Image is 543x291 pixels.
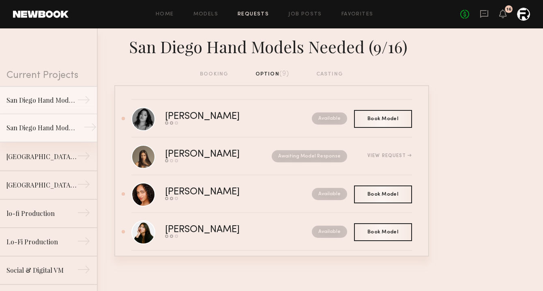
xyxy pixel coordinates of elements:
[114,35,429,57] div: San Diego Hand Models Needed (9/16)
[238,12,269,17] a: Requests
[131,213,412,251] a: [PERSON_NAME]Available
[272,150,347,162] nb-request-status: Awaiting Model Response
[77,149,90,166] div: →
[77,206,90,222] div: →
[288,12,322,17] a: Job Posts
[131,100,412,138] a: [PERSON_NAME]Available
[6,95,77,105] div: San Diego Hand Models Needed (9/16)
[165,112,276,121] div: [PERSON_NAME]
[367,192,398,197] span: Book Model
[367,230,398,235] span: Book Model
[84,121,97,137] div: →
[165,150,256,159] div: [PERSON_NAME]
[312,226,347,238] nb-request-status: Available
[77,235,90,251] div: →
[312,112,347,125] nb-request-status: Available
[507,7,511,12] div: 16
[367,116,398,121] span: Book Model
[6,123,77,133] div: San Diego Hand Models Needed (9/4)
[6,209,77,218] div: lo-fi Production
[77,263,90,279] div: →
[367,153,412,158] div: View Request
[6,180,77,190] div: [GEOGRAPHIC_DATA] Local Skincare Models Needed (6/18)
[131,175,412,213] a: [PERSON_NAME]Available
[165,225,276,235] div: [PERSON_NAME]
[6,265,77,275] div: Social & Digital VM
[165,188,276,197] div: [PERSON_NAME]
[77,178,90,194] div: →
[156,12,174,17] a: Home
[312,188,347,200] nb-request-status: Available
[6,237,77,247] div: Lo-Fi Production
[77,93,90,110] div: →
[193,12,218,17] a: Models
[6,152,77,162] div: [GEOGRAPHIC_DATA] Local Stand-Ins Needed (6/3)
[341,12,373,17] a: Favorites
[131,138,412,175] a: [PERSON_NAME]Awaiting Model ResponseView Request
